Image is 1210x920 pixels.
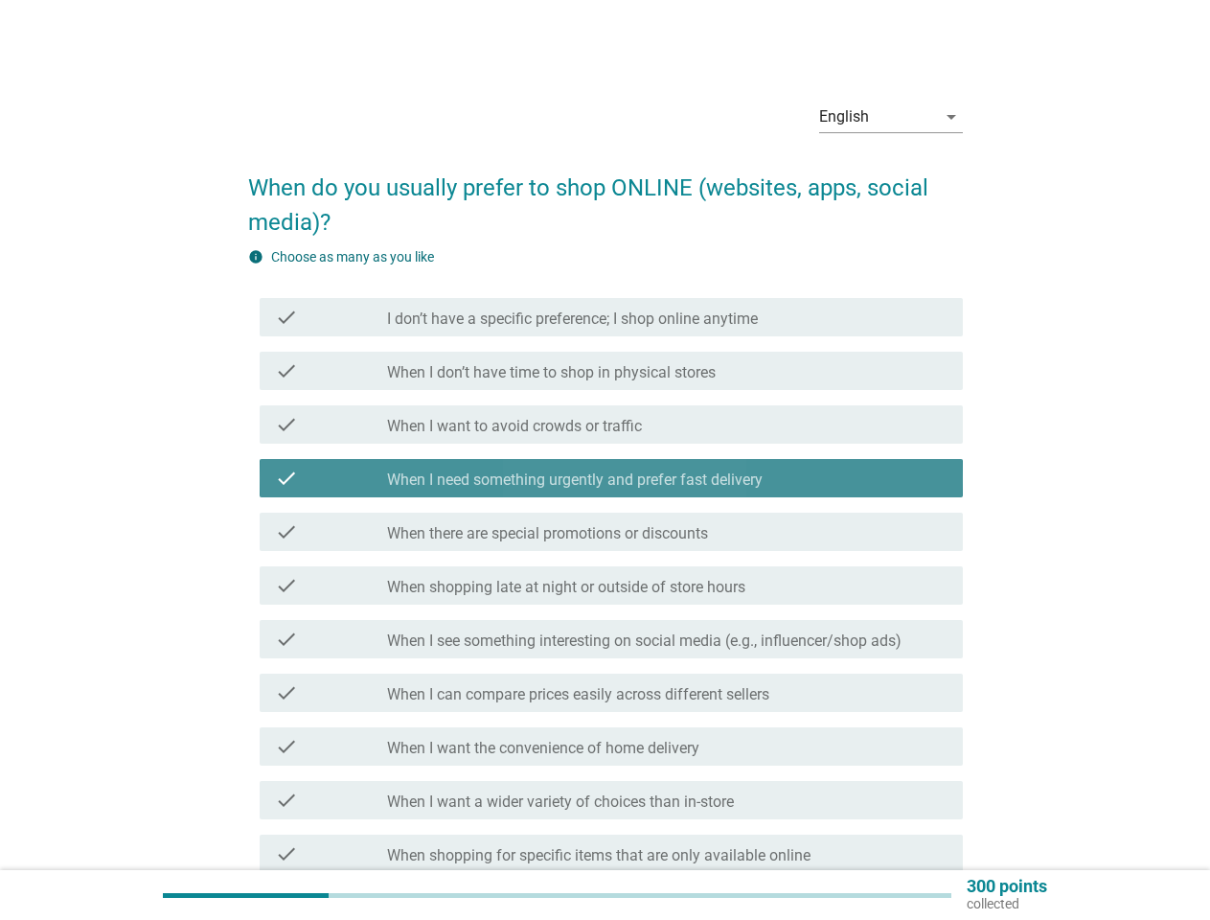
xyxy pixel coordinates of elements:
[271,249,434,264] label: Choose as many as you like
[275,413,298,436] i: check
[275,520,298,543] i: check
[275,306,298,329] i: check
[248,151,963,240] h2: When do you usually prefer to shop ONLINE (websites, apps, social media)?
[387,739,699,758] label: When I want the convenience of home delivery
[387,417,642,436] label: When I want to avoid crowds or traffic
[275,359,298,382] i: check
[387,846,810,865] label: When shopping for specific items that are only available online
[967,878,1047,895] p: 300 points
[387,363,716,382] label: When I don’t have time to shop in physical stores
[248,249,263,264] i: info
[967,895,1047,912] p: collected
[275,789,298,812] i: check
[275,681,298,704] i: check
[275,842,298,865] i: check
[275,735,298,758] i: check
[819,108,869,126] div: English
[387,632,902,651] label: When I see something interesting on social media (e.g., influencer/shop ads)
[387,685,769,704] label: When I can compare prices easily across different sellers
[275,574,298,597] i: check
[275,467,298,490] i: check
[940,105,963,128] i: arrow_drop_down
[387,578,745,597] label: When shopping late at night or outside of store hours
[387,793,734,812] label: When I want a wider variety of choices than in-store
[387,524,708,543] label: When there are special promotions or discounts
[275,628,298,651] i: check
[387,471,763,490] label: When I need something urgently and prefer fast delivery
[387,310,758,329] label: I don’t have a specific preference; I shop online anytime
